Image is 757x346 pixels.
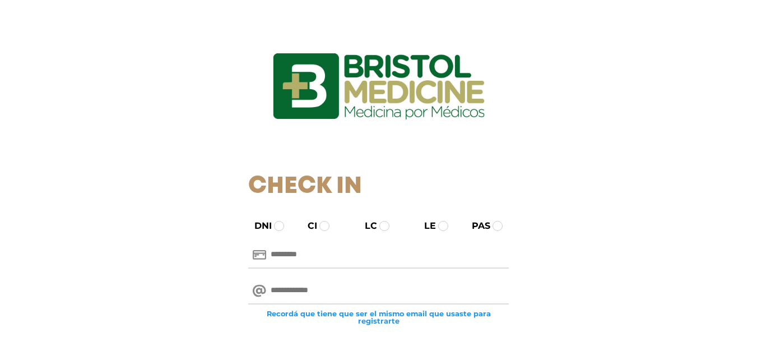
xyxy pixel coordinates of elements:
label: LE [414,219,436,233]
small: Recordá que tiene que ser el mismo email que usaste para registrarte [248,310,509,325]
label: CI [298,219,317,233]
label: DNI [244,219,272,233]
label: LC [355,219,377,233]
h1: Check In [248,173,509,201]
label: PAS [462,219,490,233]
img: logo_ingresarbristol.jpg [227,13,530,159]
